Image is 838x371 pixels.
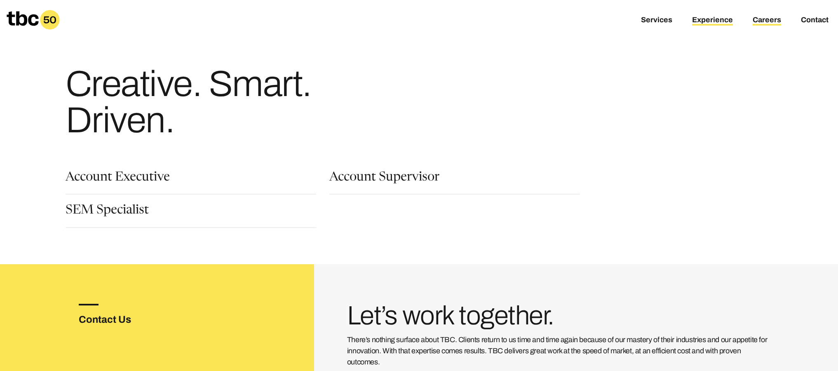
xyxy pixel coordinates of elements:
h3: Let’s work together. [347,304,772,328]
a: Services [641,16,672,26]
a: Account Supervisor [329,171,439,185]
a: Experience [692,16,733,26]
a: Homepage [7,10,60,30]
a: Contact [801,16,829,26]
h1: Creative. Smart. Driven. [66,66,382,139]
h3: Contact Us [79,312,158,327]
a: Account Executive [66,171,170,185]
a: Careers [753,16,781,26]
a: SEM Specialist [66,204,149,218]
p: There’s nothing surface about TBC. Clients return to us time and time again because of our master... [347,334,772,368]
